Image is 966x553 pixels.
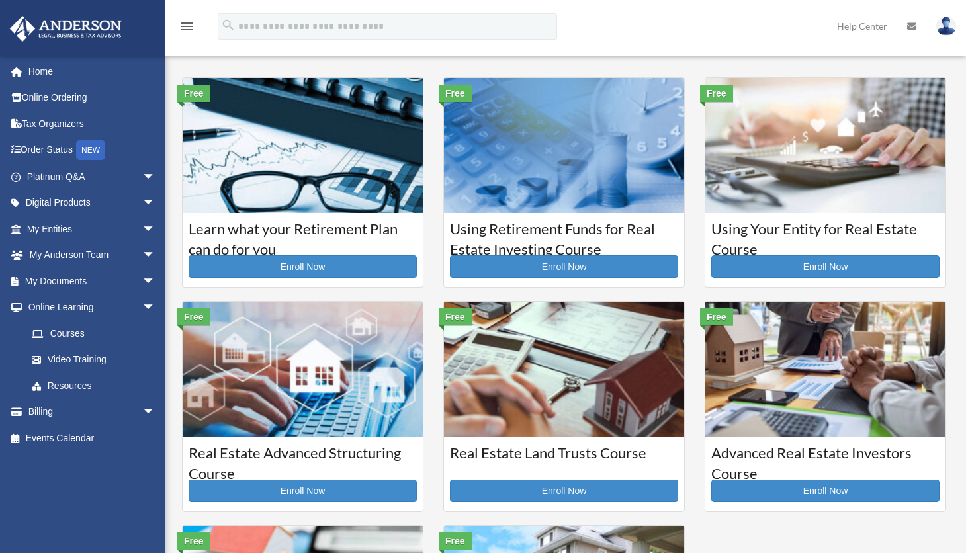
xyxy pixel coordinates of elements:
[177,308,210,325] div: Free
[189,480,417,502] a: Enroll Now
[142,294,169,321] span: arrow_drop_down
[142,163,169,191] span: arrow_drop_down
[9,425,175,451] a: Events Calendar
[700,85,733,102] div: Free
[9,85,175,111] a: Online Ordering
[142,399,169,426] span: arrow_drop_down
[179,23,195,34] a: menu
[9,399,175,425] a: Billingarrow_drop_down
[9,110,175,137] a: Tax Organizers
[711,443,940,476] h3: Advanced Real Estate Investors Course
[177,532,210,550] div: Free
[450,443,678,476] h3: Real Estate Land Trusts Course
[439,85,472,102] div: Free
[142,268,169,295] span: arrow_drop_down
[6,16,126,42] img: Anderson Advisors Platinum Portal
[189,255,417,278] a: Enroll Now
[142,242,169,269] span: arrow_drop_down
[142,190,169,217] span: arrow_drop_down
[19,347,175,373] a: Video Training
[9,58,175,85] a: Home
[9,294,175,321] a: Online Learningarrow_drop_down
[711,219,940,252] h3: Using Your Entity for Real Estate Course
[9,242,175,269] a: My Anderson Teamarrow_drop_down
[439,308,472,325] div: Free
[9,216,175,242] a: My Entitiesarrow_drop_down
[142,216,169,243] span: arrow_drop_down
[711,480,940,502] a: Enroll Now
[9,190,175,216] a: Digital Productsarrow_drop_down
[936,17,956,36] img: User Pic
[179,19,195,34] i: menu
[439,532,472,550] div: Free
[450,480,678,502] a: Enroll Now
[9,268,175,294] a: My Documentsarrow_drop_down
[189,219,417,252] h3: Learn what your Retirement Plan can do for you
[450,219,678,252] h3: Using Retirement Funds for Real Estate Investing Course
[9,163,175,190] a: Platinum Q&Aarrow_drop_down
[19,320,169,347] a: Courses
[700,308,733,325] div: Free
[221,18,236,32] i: search
[19,372,175,399] a: Resources
[711,255,940,278] a: Enroll Now
[450,255,678,278] a: Enroll Now
[9,137,175,164] a: Order StatusNEW
[189,443,417,476] h3: Real Estate Advanced Structuring Course
[76,140,105,160] div: NEW
[177,85,210,102] div: Free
